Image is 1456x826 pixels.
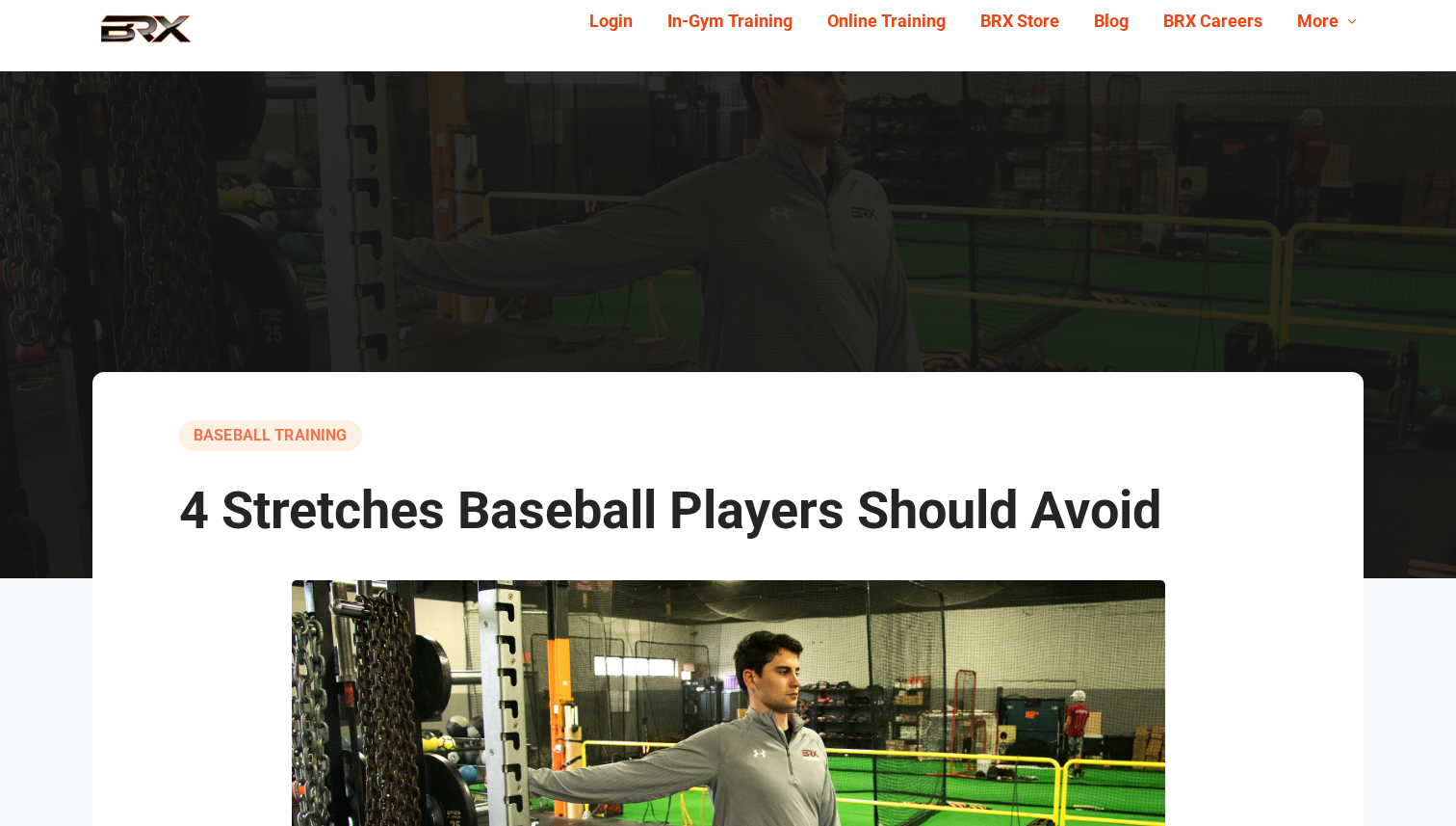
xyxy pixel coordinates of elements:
[963,7,1077,37] a: BRX Store
[558,7,1374,37] div: Navigation Menu
[179,480,1161,541] span: 4 Stretches Baseball Players Should Avoid
[572,7,650,37] a: Login
[179,420,362,451] a: baseball training
[83,14,209,57] img: BRX Performance
[1077,7,1146,37] a: Blog
[650,7,810,37] a: In-Gym Training
[1146,7,1280,37] a: BRX Careers
[810,7,963,37] a: Online Training
[1280,7,1374,37] a: More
